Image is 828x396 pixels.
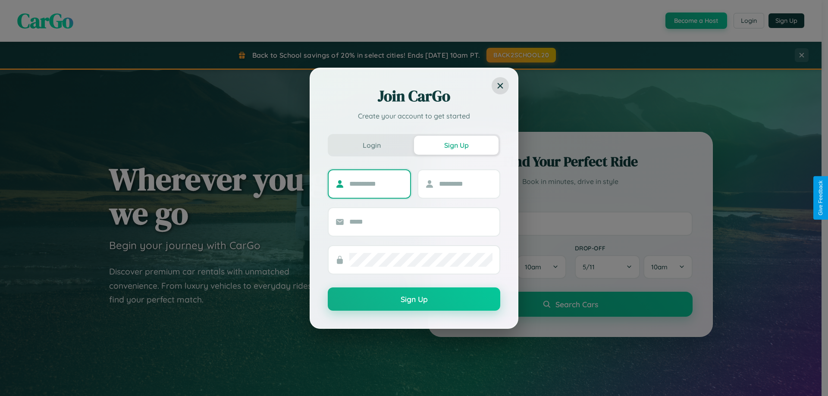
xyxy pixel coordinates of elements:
[329,136,414,155] button: Login
[414,136,499,155] button: Sign Up
[328,86,500,106] h2: Join CarGo
[328,111,500,121] p: Create your account to get started
[328,287,500,311] button: Sign Up
[818,181,824,215] div: Give Feedback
